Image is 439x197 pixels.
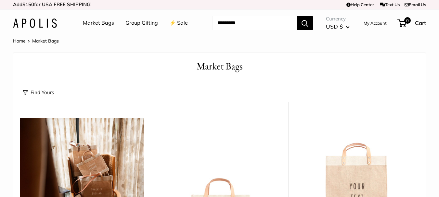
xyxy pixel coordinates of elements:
[346,2,374,7] a: Help Center
[398,18,426,28] a: 0 Cart
[212,16,297,30] input: Search...
[83,18,114,28] a: Market Bags
[22,1,34,7] span: $150
[404,17,411,24] span: 0
[125,18,158,28] a: Group Gifting
[169,18,188,28] a: ⚡️ Sale
[23,59,416,73] h1: Market Bags
[13,18,57,28] img: Apolis
[297,16,313,30] button: Search
[405,2,426,7] a: Email Us
[23,88,54,97] button: Find Yours
[380,2,400,7] a: Text Us
[326,21,350,32] button: USD $
[415,19,426,26] span: Cart
[13,37,59,45] nav: Breadcrumb
[326,23,343,30] span: USD $
[32,38,59,44] span: Market Bags
[326,14,350,23] span: Currency
[13,38,26,44] a: Home
[364,19,387,27] a: My Account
